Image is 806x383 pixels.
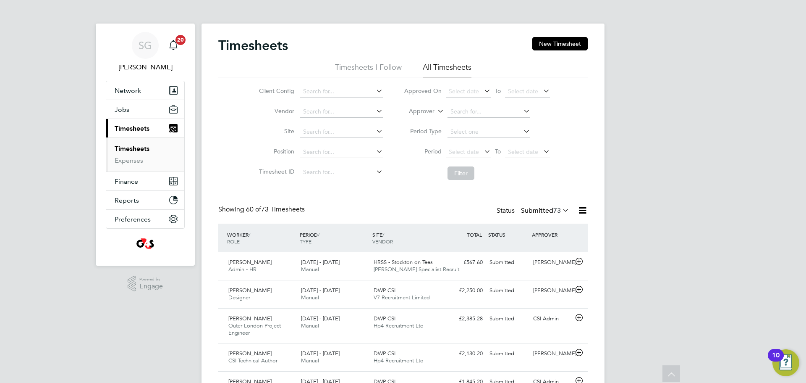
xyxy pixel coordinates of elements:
[165,32,182,59] a: 20
[442,347,486,361] div: £2,130.20
[228,357,277,364] span: CSI Technical Author
[530,227,573,242] div: APPROVER
[106,32,185,72] a: SG[PERSON_NAME]
[335,62,402,77] li: Timesheets I Follow
[492,85,503,96] span: To
[135,237,156,251] img: g4sssuk-logo-retina.png
[508,148,538,156] span: Select date
[228,259,272,266] span: [PERSON_NAME]
[301,315,340,322] span: [DATE] - [DATE]
[372,238,393,245] span: VENDOR
[374,287,395,294] span: DWP CSI
[115,106,129,114] span: Jobs
[442,284,486,298] div: £2,250.00
[486,227,530,242] div: STATUS
[772,355,780,366] div: 10
[467,231,482,238] span: TOTAL
[106,172,184,190] button: Finance
[115,87,141,95] span: Network
[374,294,430,301] span: V7 Recruitment Limited
[301,287,340,294] span: [DATE] - [DATE]
[486,347,530,361] div: Submitted
[256,127,294,135] label: Site
[115,196,139,204] span: Reports
[256,107,294,115] label: Vendor
[404,87,442,95] label: Approved On
[497,205,571,217] div: Status
[128,276,163,292] a: Powered byEngage
[382,231,384,238] span: /
[106,237,185,251] a: Go to home page
[442,256,486,269] div: £567.60
[423,62,471,77] li: All Timesheets
[300,146,383,158] input: Search for...
[115,124,149,132] span: Timesheets
[318,231,319,238] span: /
[106,210,184,228] button: Preferences
[486,284,530,298] div: Submitted
[508,87,538,95] span: Select date
[115,156,143,164] a: Expenses
[374,322,424,329] span: Hp4 Recruitment Ltd
[256,148,294,155] label: Position
[256,168,294,175] label: Timesheet ID
[404,148,442,155] label: Period
[246,205,305,214] span: 73 Timesheets
[301,259,340,266] span: [DATE] - [DATE]
[492,146,503,157] span: To
[300,238,311,245] span: TYPE
[374,259,433,266] span: HRSS - Stockton on Tees
[374,350,395,357] span: DWP CSI
[530,284,573,298] div: [PERSON_NAME]
[301,322,319,329] span: Manual
[106,81,184,100] button: Network
[301,294,319,301] span: Manual
[447,106,530,118] input: Search for...
[370,227,443,249] div: SITE
[106,119,184,137] button: Timesheets
[228,266,256,273] span: Admin - HR
[300,86,383,98] input: Search for...
[301,357,319,364] span: Manual
[256,87,294,95] label: Client Config
[530,312,573,326] div: CSI Admin
[447,126,530,138] input: Select one
[486,256,530,269] div: Submitted
[532,37,588,50] button: New Timesheet
[115,215,151,223] span: Preferences
[447,166,474,180] button: Filter
[772,349,799,376] button: Open Resource Center, 10 new notifications
[300,126,383,138] input: Search for...
[106,62,185,72] span: Stephen Gibson
[115,145,149,153] a: Timesheets
[175,35,186,45] span: 20
[442,312,486,326] div: £2,385.28
[228,287,272,294] span: [PERSON_NAME]
[225,227,298,249] div: WORKER
[115,177,138,185] span: Finance
[228,294,250,301] span: Designer
[300,106,383,118] input: Search for...
[553,206,561,215] span: 73
[404,127,442,135] label: Period Type
[374,266,465,273] span: [PERSON_NAME] Specialist Recruit…
[246,205,261,214] span: 60 of
[218,205,306,214] div: Showing
[449,148,479,156] span: Select date
[486,312,530,326] div: Submitted
[218,37,288,54] h2: Timesheets
[397,107,434,116] label: Approver
[374,357,424,364] span: Hp4 Recruitment Ltd
[227,238,240,245] span: ROLE
[106,100,184,119] button: Jobs
[96,24,195,266] nav: Main navigation
[374,315,395,322] span: DWP CSI
[521,206,569,215] label: Submitted
[106,137,184,172] div: Timesheets
[106,191,184,209] button: Reports
[530,347,573,361] div: [PERSON_NAME]
[228,322,281,336] span: Outer London Project Engineer
[300,166,383,178] input: Search for...
[249,231,250,238] span: /
[139,276,163,283] span: Powered by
